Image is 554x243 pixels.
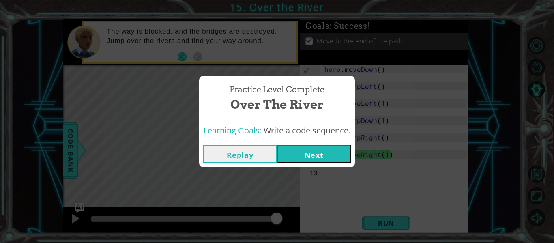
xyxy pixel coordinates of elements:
span: Over the River [230,96,324,113]
span: Practice Level Complete [230,84,324,96]
button: Next [277,145,351,163]
span: Write a code sequence. [264,125,350,136]
button: Replay [203,145,277,163]
span: Learning Goals: [204,125,262,136]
